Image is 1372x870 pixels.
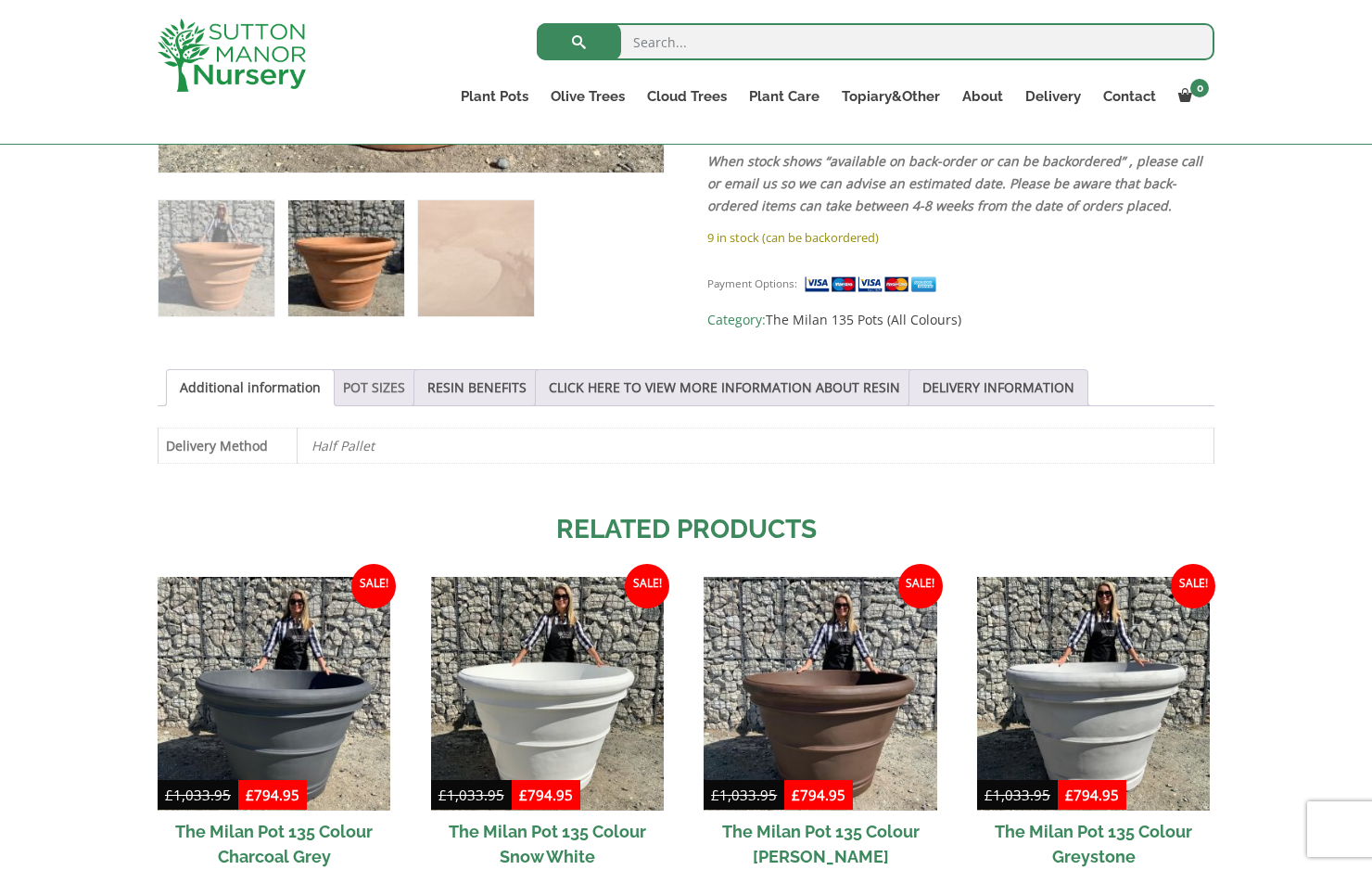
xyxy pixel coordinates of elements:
[804,275,943,294] img: payment supported
[707,309,1214,331] span: Category:
[519,786,527,804] span: £
[898,564,943,608] span: Sale!
[343,370,405,405] a: POT SIZES
[977,577,1210,810] img: The Milan Pot 135 Colour Greystone
[158,19,306,92] img: logo
[165,786,173,804] span: £
[1014,83,1092,109] a: Delivery
[158,510,1214,549] h2: Related products
[766,311,961,328] a: The Milan 135 Pots (All Colours)
[1065,786,1073,804] span: £
[288,200,404,316] img: The Milan Pot 135 Colour Terracotta - Image 2
[158,428,1214,464] table: Product Details
[985,786,1050,804] bdi: 1,033.95
[1167,83,1214,109] a: 0
[711,786,777,804] bdi: 1,033.95
[1065,786,1119,804] bdi: 794.95
[985,786,993,804] span: £
[549,370,900,405] a: CLICK HERE TO VIEW MORE INFORMATION ABOUT RESIN
[625,564,669,608] span: Sale!
[922,370,1074,405] a: DELIVERY INFORMATION
[831,83,951,109] a: Topiary&Other
[158,577,390,810] img: The Milan Pot 135 Colour Charcoal Grey
[540,83,636,109] a: Olive Trees
[1092,83,1167,109] a: Contact
[246,786,254,804] span: £
[438,786,504,804] bdi: 1,033.95
[704,577,936,810] img: The Milan Pot 135 Colour Mocha Brown
[951,83,1014,109] a: About
[537,23,1214,60] input: Search...
[707,152,1202,214] em: When stock shows “available on back-order or can be backordered” , please call or email us so we ...
[792,786,800,804] span: £
[159,200,274,316] img: The Milan Pot 135 Colour Terracotta
[792,786,845,804] bdi: 794.95
[711,786,719,804] span: £
[159,428,298,463] th: Delivery Method
[311,429,1200,463] p: Half Pallet
[636,83,738,109] a: Cloud Trees
[519,786,573,804] bdi: 794.95
[707,226,1214,249] p: 9 in stock (can be backordered)
[351,564,396,608] span: Sale!
[1171,564,1215,608] span: Sale!
[707,276,797,290] small: Payment Options:
[450,83,540,109] a: Plant Pots
[427,370,527,405] a: RESIN BENEFITS
[1190,79,1209,97] span: 0
[246,786,299,804] bdi: 794.95
[431,577,664,810] img: The Milan Pot 135 Colour Snow White
[738,83,831,109] a: Plant Care
[438,786,447,804] span: £
[418,200,534,316] img: The Milan Pot 135 Colour Terracotta - Image 3
[165,786,231,804] bdi: 1,033.95
[180,370,321,405] a: Additional information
